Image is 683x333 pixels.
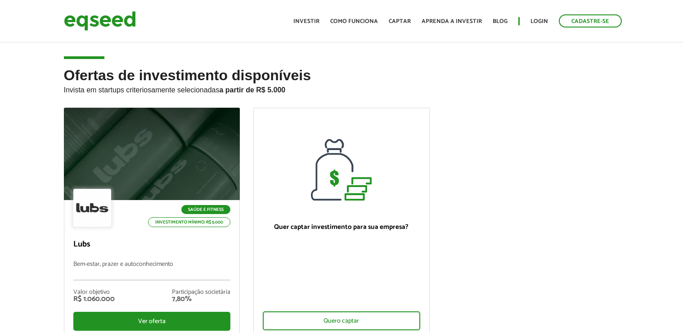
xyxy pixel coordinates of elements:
p: Quer captar investimento para sua empresa? [263,223,420,231]
strong: a partir de R$ 5.000 [219,86,285,94]
a: Captar [389,18,411,24]
h2: Ofertas de investimento disponíveis [64,68,620,108]
a: Login [530,18,548,24]
div: 7,80% [172,296,230,303]
div: Participação societária [172,289,230,296]
a: Como funciona [330,18,378,24]
a: Blog [493,18,508,24]
a: Cadastre-se [559,14,622,27]
p: Investimento mínimo: R$ 5.000 [148,217,230,227]
img: EqSeed [64,9,136,33]
div: Valor objetivo [73,289,115,296]
div: Ver oferta [73,312,231,331]
p: Saúde e Fitness [181,205,230,214]
p: Invista em startups criteriosamente selecionadas [64,83,620,94]
a: Aprenda a investir [422,18,482,24]
div: Quero captar [263,311,420,330]
p: Bem-estar, prazer e autoconhecimento [73,261,231,280]
p: Lubs [73,240,231,250]
a: Investir [293,18,319,24]
div: R$ 1.060.000 [73,296,115,303]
